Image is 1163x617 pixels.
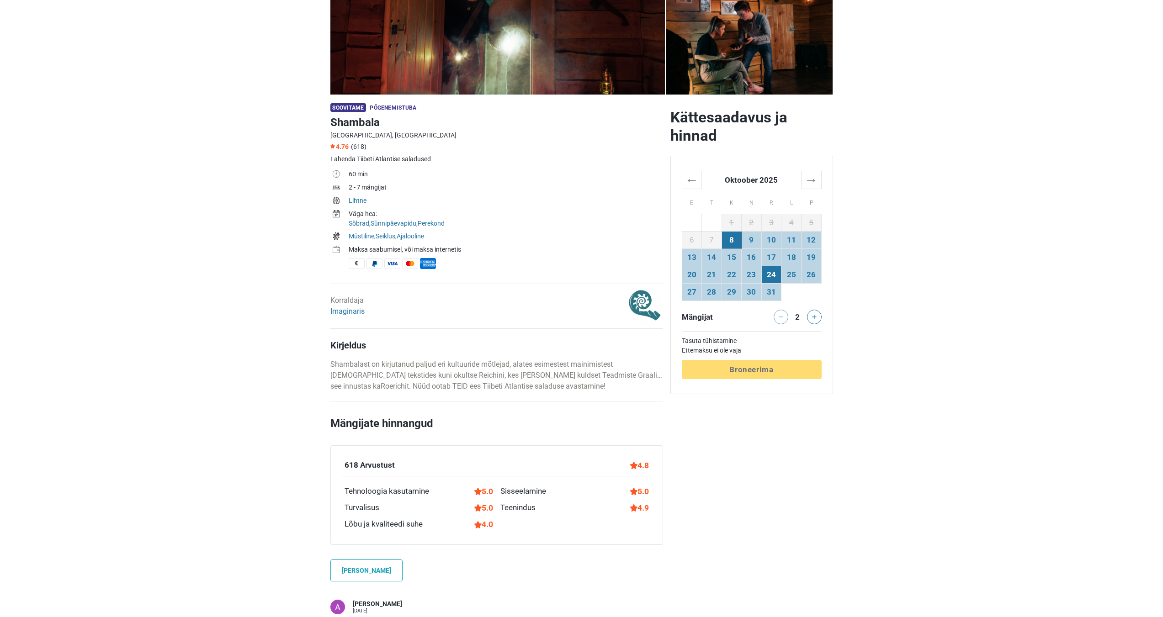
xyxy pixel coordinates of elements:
[330,559,403,581] a: [PERSON_NAME]
[349,245,663,254] div: Maksa saabumisel, või maksa internetis
[781,231,802,248] td: 11
[349,231,663,244] td: , ,
[330,131,663,140] div: [GEOGRAPHIC_DATA], [GEOGRAPHIC_DATA]
[349,258,365,269] span: Sularaha
[761,266,781,283] td: 24
[722,189,742,214] th: K
[630,459,649,471] div: 4.8
[801,214,821,231] td: 5
[801,266,821,283] td: 26
[781,189,802,214] th: L
[345,518,423,530] div: Lõbu ja kvaliteedi suhe
[702,283,722,301] td: 28
[330,143,349,150] span: 4.76
[330,154,663,164] div: Lahenda Tiibeti Atlantise saladused
[630,502,649,514] div: 4.9
[330,295,365,317] div: Korraldaja
[349,169,663,182] td: 60 min
[781,266,802,283] td: 25
[384,258,400,269] span: Visa
[670,108,833,145] h2: Kättesaadavus ja hinnad
[330,307,365,316] a: Imaginaris
[682,283,702,301] td: 27
[678,310,752,324] div: Mängijat
[742,283,762,301] td: 30
[474,502,493,514] div: 5.0
[682,346,822,355] td: Ettemaksu ei ole vaja
[345,459,395,471] div: 618 Arvustust
[371,220,416,227] a: Sünnipäevapidu
[330,144,335,148] img: Star
[792,310,803,322] div: 2
[702,248,722,266] td: 14
[682,189,702,214] th: E
[742,189,762,214] th: N
[761,189,781,214] th: R
[345,485,429,497] div: Tehnoloogia kasutamine
[801,248,821,266] td: 19
[349,232,374,240] a: Müstiline
[702,266,722,283] td: 21
[397,232,424,240] a: Ajalooline
[330,103,366,112] span: Soovitame
[630,485,649,497] div: 5.0
[330,114,663,131] h1: Shambala
[500,485,546,497] div: Sisseelamine
[349,182,663,195] td: 2 - 7 mängijat
[330,359,663,392] p: Shambalast on kirjutanud paljud eri kultuuride mõtlejad, alates esimestest mainimistest [DEMOGRAP...
[349,197,366,204] a: Lihtne
[702,231,722,248] td: 7
[351,143,366,150] span: (618)
[376,232,395,240] a: Seiklus
[682,266,702,283] td: 20
[402,258,418,269] span: MasterCard
[742,248,762,266] td: 16
[420,258,436,269] span: American Express
[682,248,702,266] td: 13
[353,600,402,609] div: [PERSON_NAME]
[349,208,663,231] td: , ,
[722,214,742,231] td: 1
[682,336,822,346] td: Tasuta tühistamine
[353,608,402,613] div: [DATE]
[761,231,781,248] td: 10
[742,214,762,231] td: 2
[722,283,742,301] td: 29
[349,220,369,227] a: Sõbrad
[682,171,702,189] th: ←
[761,283,781,301] td: 31
[330,340,663,351] h4: Kirjeldus
[801,171,821,189] th: →
[742,231,762,248] td: 9
[474,485,493,497] div: 5.0
[722,248,742,266] td: 15
[742,266,762,283] td: 23
[781,248,802,266] td: 18
[349,209,663,219] div: Väga hea:
[761,214,781,231] td: 3
[330,415,663,445] h2: Mängijate hinnangud
[801,189,821,214] th: P
[761,248,781,266] td: 17
[500,502,536,514] div: Teenindus
[702,171,802,189] th: Oktoober 2025
[801,231,821,248] td: 12
[722,266,742,283] td: 22
[628,289,663,324] img: 3cec07e9ba5f5bb2l.png
[702,189,722,214] th: T
[345,502,379,514] div: Turvalisus
[682,231,702,248] td: 6
[474,518,493,530] div: 4.0
[366,258,382,269] span: PayPal
[418,220,445,227] a: Perekond
[722,231,742,248] td: 8
[370,105,416,111] span: Põgenemistuba
[781,214,802,231] td: 4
